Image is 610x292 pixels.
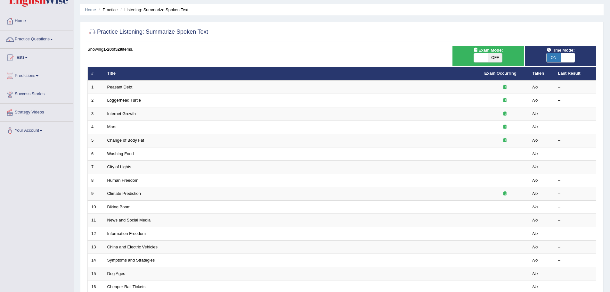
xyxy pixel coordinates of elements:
[558,191,593,197] div: –
[558,84,593,90] div: –
[88,134,104,147] td: 5
[0,122,73,138] a: Your Account
[471,47,505,54] span: Exam Mode:
[558,138,593,144] div: –
[88,161,104,174] td: 7
[104,67,481,80] th: Title
[88,214,104,227] td: 11
[88,254,104,267] td: 14
[107,258,155,263] a: Symptoms and Strategies
[484,111,525,117] div: Exam occurring question
[533,258,538,263] em: No
[533,231,538,236] em: No
[0,49,73,65] a: Tests
[533,111,538,116] em: No
[107,191,141,196] a: Climate Prediction
[88,240,104,254] td: 13
[484,191,525,197] div: Exam occurring question
[88,174,104,187] td: 8
[558,111,593,117] div: –
[97,7,118,13] li: Practice
[558,271,593,277] div: –
[103,47,112,52] b: 1-20
[119,7,188,13] li: Listening: Summarize Spoken Text
[558,244,593,250] div: –
[533,164,538,169] em: No
[558,124,593,130] div: –
[452,46,524,66] div: Show exams occurring in exams
[558,178,593,184] div: –
[547,53,561,62] span: ON
[533,191,538,196] em: No
[533,98,538,103] em: No
[484,71,516,76] a: Exam Occurring
[88,121,104,134] td: 4
[533,245,538,249] em: No
[88,94,104,107] td: 2
[0,30,73,46] a: Practice Questions
[0,104,73,120] a: Strategy Videos
[544,47,577,54] span: Time Mode:
[533,204,538,209] em: No
[107,164,131,169] a: City of Lights
[558,284,593,290] div: –
[488,53,502,62] span: OFF
[88,107,104,121] td: 3
[107,85,133,89] a: Peasant Debt
[107,178,139,183] a: Human Freedom
[0,67,73,83] a: Predictions
[107,218,151,222] a: News and Social Media
[87,27,208,37] h2: Practice Listening: Summarize Spoken Text
[558,204,593,210] div: –
[107,98,141,103] a: Loggerhead Turtle
[484,124,525,130] div: Exam occurring question
[107,124,117,129] a: Mars
[529,67,555,80] th: Taken
[88,267,104,280] td: 15
[85,7,96,12] a: Home
[533,151,538,156] em: No
[558,151,593,157] div: –
[107,284,146,289] a: Cheaper Rail Tickets
[107,245,158,249] a: China and Electric Vehicles
[484,138,525,144] div: Exam occurring question
[0,12,73,28] a: Home
[107,271,125,276] a: Dog Ages
[533,85,538,89] em: No
[107,204,131,209] a: Biking Boom
[107,231,146,236] a: Information Freedom
[88,200,104,214] td: 10
[107,111,136,116] a: Internet Growth
[533,271,538,276] em: No
[88,187,104,201] td: 9
[558,217,593,223] div: –
[533,178,538,183] em: No
[533,124,538,129] em: No
[558,231,593,237] div: –
[484,97,525,104] div: Exam occurring question
[88,227,104,240] td: 12
[558,257,593,263] div: –
[484,84,525,90] div: Exam occurring question
[88,67,104,80] th: #
[115,47,122,52] b: 529
[88,80,104,94] td: 1
[533,284,538,289] em: No
[558,164,593,170] div: –
[558,97,593,104] div: –
[87,46,596,52] div: Showing of items.
[533,138,538,143] em: No
[533,218,538,222] em: No
[107,138,144,143] a: Change of Body Fat
[107,151,134,156] a: Washing Food
[555,67,596,80] th: Last Result
[0,85,73,101] a: Success Stories
[88,147,104,161] td: 6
